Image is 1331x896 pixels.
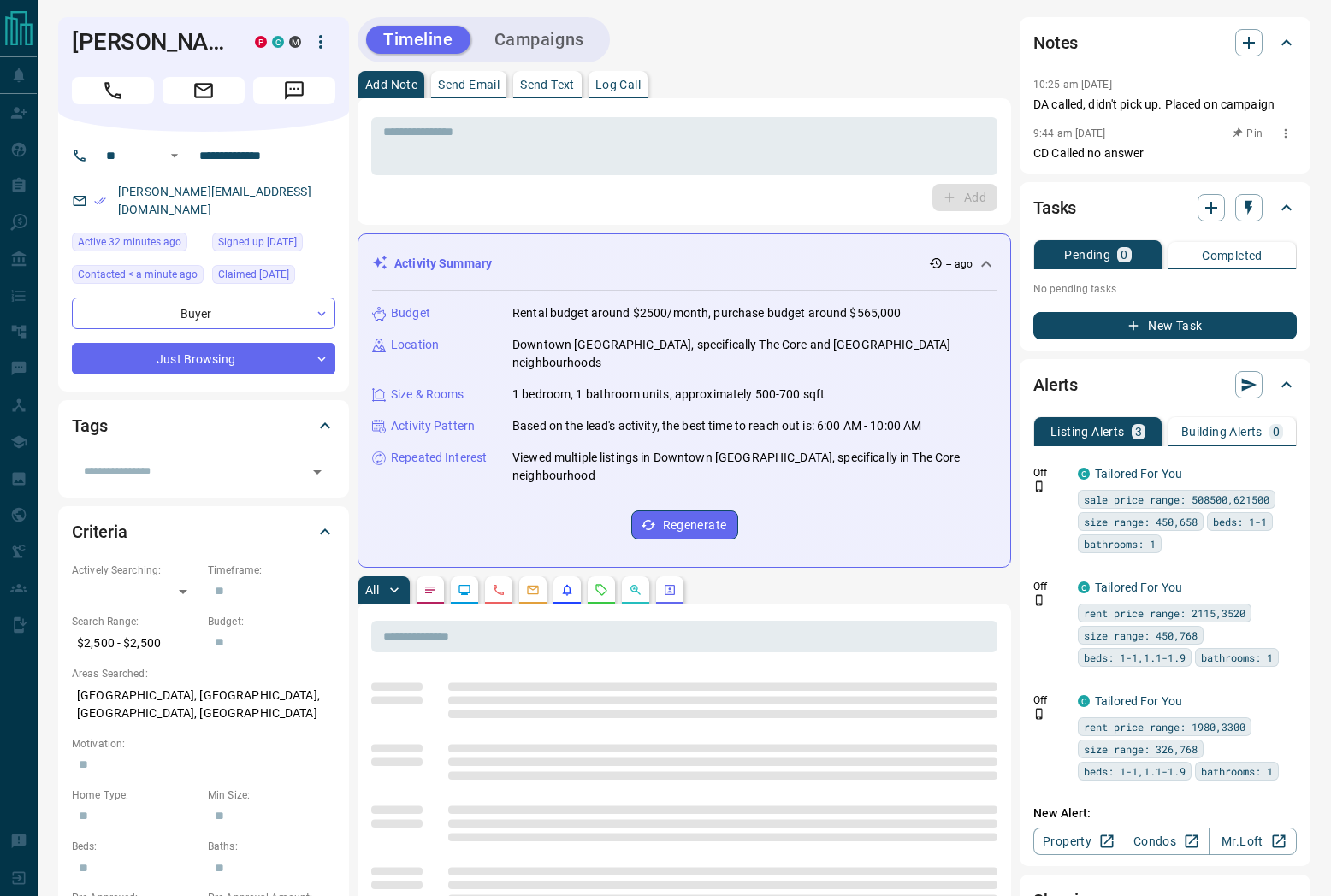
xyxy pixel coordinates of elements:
p: Location [391,336,439,354]
span: Contacted < a minute ago [78,266,198,283]
a: Tailored For You [1095,467,1182,480]
a: Tailored For You [1095,581,1182,594]
span: beds: 1-1,1.1-1.9 [1084,763,1186,780]
p: [GEOGRAPHIC_DATA], [GEOGRAPHIC_DATA], [GEOGRAPHIC_DATA], [GEOGRAPHIC_DATA] [72,681,335,728]
svg: Calls [492,583,506,597]
p: DA called, didn't pick up. Placed on campaign [1033,96,1297,114]
p: 0 [1273,426,1280,438]
span: Claimed [DATE] [218,266,289,283]
div: condos.ca [1078,695,1090,707]
svg: Push Notification Only [1033,480,1045,492]
p: Areas Searched: [72,666,335,681]
p: No pending tasks [1033,276,1297,302]
span: beds: 1-1 [1213,513,1267,530]
div: Tags [72,405,335,446]
span: beds: 1-1,1.1-1.9 [1084,649,1186,666]
button: Regenerate [631,510,738,539]
span: Message [253,77,335,104]
h2: Tags [72,412,107,439]
p: All [365,584,379,596]
p: Baths: [208,839,335,854]
p: Send Email [438,79,500,91]
div: Tue May 10 2022 [212,265,335,289]
p: Motivation: [72,736,335,752]
span: rent price range: 1980,3300 [1084,718,1245,735]
p: New Alert: [1033,805,1297,822]
div: Activity Summary-- ago [372,248,997,280]
h2: Alerts [1033,371,1078,398]
svg: Requests [595,583,608,597]
h2: Tasks [1033,194,1076,221]
svg: Lead Browsing Activity [458,583,471,597]
svg: Push Notification Only [1033,594,1045,606]
p: Rental budget around $2500/month, purchase budget around $565,000 [512,304,902,322]
span: bathrooms: 1 [1201,649,1273,666]
div: Tue Oct 14 2025 [72,265,204,289]
p: Downtown [GEOGRAPHIC_DATA], specifically The Core and [GEOGRAPHIC_DATA] neighbourhoods [512,336,997,372]
div: Criteria [72,511,335,552]
svg: Listing Alerts [560,583,574,597]
p: Budget: [208,614,335,629]
div: condos.ca [1078,581,1090,593]
div: Just Browsing [72,343,335,374]
p: Min Size: [208,787,335,803]
a: Mr.Loft [1209,828,1297,855]
div: Mon May 09 2022 [212,233,335,256]
p: Home Type: [72,787,199,803]
button: Timeline [366,26,470,54]
p: Viewed multiple listings in Downtown [GEOGRAPHIC_DATA], specifically in The Core neighbourhood [512,449,997,485]
p: -- ago [946,256,973,272]
span: bathrooms: 1 [1201,763,1273,780]
span: sale price range: 508500,621500 [1084,491,1269,508]
p: Add Note [365,79,417,91]
div: Tue Oct 14 2025 [72,233,204,256]
p: Activity Summary [394,255,492,273]
p: Based on the lead's activity, the best time to reach out is: 6:00 AM - 10:00 AM [512,417,921,435]
a: Property [1033,828,1121,855]
span: size range: 326,768 [1084,740,1198,757]
p: Pending [1064,249,1110,261]
span: rent price range: 2115,3520 [1084,604,1245,622]
span: Email [163,77,245,104]
div: Alerts [1033,364,1297,405]
a: Condos [1121,828,1209,855]
svg: Push Notification Only [1033,708,1045,720]
svg: Emails [526,583,540,597]
p: Off [1033,579,1068,594]
p: $2,500 - $2,500 [72,629,199,657]
div: condos.ca [272,36,284,48]
div: property.ca [255,36,267,48]
p: Budget [391,304,430,322]
p: Off [1033,693,1068,708]
button: Campaigns [477,26,601,54]
svg: Opportunities [629,583,642,597]
p: 10:25 am [DATE] [1033,79,1112,91]
p: CD Called no answer [1033,144,1297,162]
div: Tasks [1033,187,1297,228]
p: Timeframe: [208,563,335,578]
p: Repeated Interest [391,449,487,467]
span: bathrooms: 1 [1084,535,1156,552]
p: 9:44 am [DATE] [1033,127,1106,139]
p: Size & Rooms [391,386,464,404]
p: 0 [1121,249,1127,261]
p: Listing Alerts [1050,426,1125,438]
span: Call [72,77,154,104]
span: size range: 450,768 [1084,627,1198,644]
p: Completed [1202,250,1263,262]
span: size range: 450,658 [1084,513,1198,530]
p: 1 bedroom, 1 bathroom units, approximately 500-700 sqft [512,386,825,404]
div: Notes [1033,22,1297,63]
p: Beds: [72,839,199,854]
button: Pin [1223,126,1273,141]
p: Off [1033,465,1068,480]
p: Building Alerts [1181,426,1263,438]
h1: [PERSON_NAME] [72,28,229,56]
div: Buyer [72,298,335,329]
svg: Notes [423,583,437,597]
div: mrloft.ca [289,36,301,48]
p: Send Text [520,79,575,91]
p: Activity Pattern [391,417,475,435]
svg: Email Verified [94,195,106,207]
p: Actively Searching: [72,563,199,578]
